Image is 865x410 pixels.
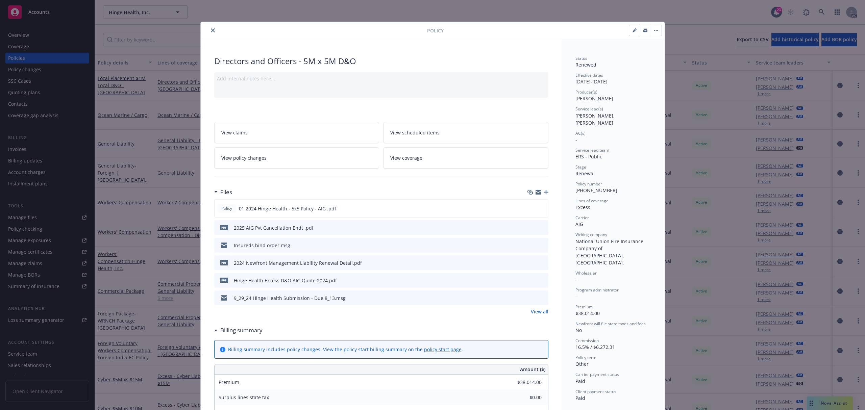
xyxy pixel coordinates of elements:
[575,215,589,221] span: Carrier
[575,395,585,401] span: Paid
[531,308,548,315] a: View all
[575,344,615,350] span: 16.5% / $6,272.31
[234,224,314,231] div: 2025 AIG Pvt Cancellation Endt .pdf
[575,106,603,112] span: Service lead(s)
[575,112,616,126] span: [PERSON_NAME], [PERSON_NAME]
[575,181,602,187] span: Policy number
[214,326,263,335] div: Billing summary
[209,26,217,34] button: close
[575,198,609,204] span: Lines of coverage
[540,259,546,266] button: preview file
[575,130,586,136] span: AC(s)
[424,346,462,353] a: policy start page
[575,72,603,78] span: Effective dates
[214,55,548,67] div: Directors and Officers - 5M x 5M D&O
[540,224,546,231] button: preview file
[234,294,346,302] div: 9_29_24 Hinge Health Submission - Due 8_13.msg
[220,260,228,265] span: pdf
[575,72,651,85] div: [DATE] - [DATE]
[221,129,248,136] span: View claims
[390,129,440,136] span: View scheduled items
[575,238,645,266] span: National Union Fire Insurance Company of [GEOGRAPHIC_DATA], [GEOGRAPHIC_DATA].
[520,366,545,373] span: Amount ($)
[540,277,546,284] button: preview file
[221,154,267,161] span: View policy changes
[575,293,577,300] span: -
[390,154,422,161] span: View coverage
[575,55,587,61] span: Status
[575,389,616,394] span: Client payment status
[575,287,619,293] span: Program administrator
[575,378,585,384] span: Paid
[234,259,362,266] div: 2024 Newfront Management Liability Renewal Detail.pdf
[575,371,619,377] span: Carrier payment status
[575,232,607,237] span: Writing company
[427,27,444,34] span: Policy
[575,361,589,367] span: Other
[575,327,582,333] span: No
[575,164,586,170] span: Stage
[575,276,577,283] span: -
[575,147,609,153] span: Service lead team
[575,89,597,95] span: Producer(s)
[234,242,290,249] div: Insureds bind order.msg
[217,75,546,82] div: Add internal notes here...
[575,170,595,177] span: Renewal
[575,95,613,102] span: [PERSON_NAME]
[575,321,646,327] span: Newfront will file state taxes and fees
[214,147,379,169] a: View policy changes
[383,147,548,169] a: View coverage
[575,136,577,143] span: -
[529,277,534,284] button: download file
[220,278,228,283] span: pdf
[220,225,228,230] span: pdf
[529,224,534,231] button: download file
[575,270,597,276] span: Wholesaler
[575,355,596,360] span: Policy term
[214,188,232,197] div: Files
[502,377,546,387] input: 0.00
[220,326,263,335] h3: Billing summary
[539,205,545,212] button: preview file
[220,205,233,211] span: Policy
[575,338,599,343] span: Commission
[502,392,546,403] input: 0.00
[575,187,617,194] span: [PHONE_NUMBER]
[540,242,546,249] button: preview file
[219,379,239,385] span: Premium
[228,346,463,353] div: Billing summary includes policy changes. View the policy start billing summary on the .
[239,205,336,212] span: 01 2024 Hinge Health - 5x5 Policy - AIG .pdf
[575,221,583,227] span: AIG
[214,122,379,143] a: View claims
[528,205,534,212] button: download file
[575,204,651,211] div: Excess
[219,394,269,401] span: Surplus lines state tax
[529,259,534,266] button: download file
[540,294,546,302] button: preview file
[529,242,534,249] button: download file
[575,304,593,310] span: Premium
[575,153,602,160] span: ERS - Public
[220,188,232,197] h3: Files
[383,122,548,143] a: View scheduled items
[529,294,534,302] button: download file
[234,277,337,284] div: Hinge Health Excess D&O AIG Quote 2024.pdf
[575,310,600,316] span: $38,014.00
[575,61,596,68] span: Renewed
